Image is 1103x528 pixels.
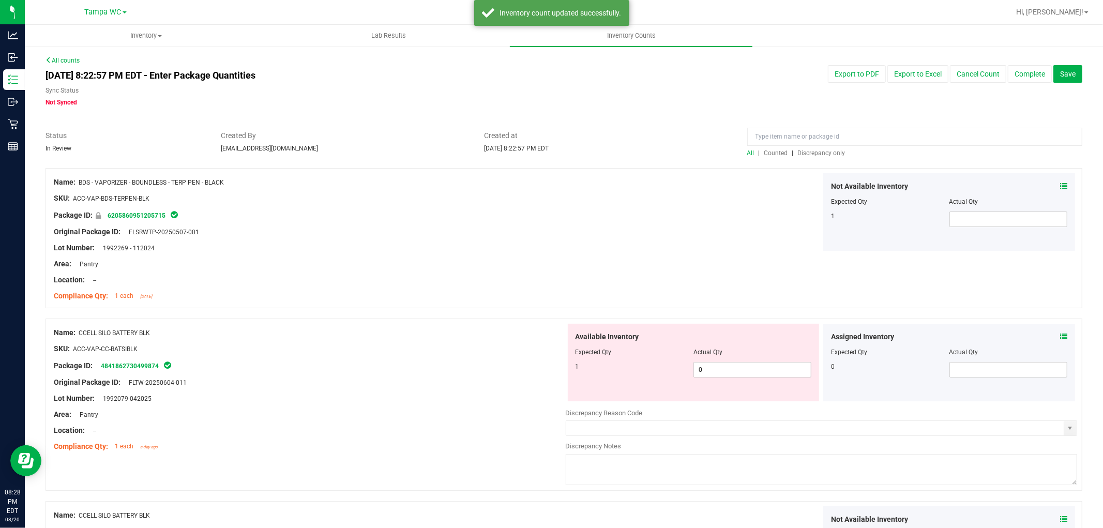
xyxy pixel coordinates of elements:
[831,212,949,221] div: 1
[54,410,71,418] span: Area:
[950,65,1006,83] button: Cancel Count
[73,195,149,202] span: ACC-VAP-BDS-TERPEN-BLK
[170,209,179,220] span: In Sync
[54,426,85,434] span: Location:
[46,99,77,106] span: Not Synced
[831,181,908,192] span: Not Available Inventory
[8,74,18,85] inline-svg: Inventory
[54,328,75,337] span: Name:
[115,292,133,299] span: 1 each
[1016,8,1083,16] span: Hi, [PERSON_NAME]!
[46,130,205,141] span: Status
[747,128,1082,146] input: Type item name or package id
[949,348,1067,357] div: Actual Qty
[747,149,754,157] span: All
[831,362,949,371] div: 0
[54,260,71,268] span: Area:
[576,363,579,370] span: 1
[46,70,644,81] h4: [DATE] 8:22:57 PM EDT - Enter Package Quantities
[747,149,759,157] a: All
[163,360,172,370] span: In Sync
[124,379,187,386] span: FLTW-20250604-011
[79,512,150,519] span: CCELL SILO BATTERY BLK
[124,229,199,236] span: FLSRWTP-20250507-001
[8,97,18,107] inline-svg: Outbound
[566,409,643,417] span: Discrepancy Reason Code
[1060,70,1076,78] span: Save
[140,445,158,449] span: a day ago
[54,361,93,370] span: Package ID:
[887,65,948,83] button: Export to Excel
[140,294,152,299] span: [DATE]
[54,511,75,519] span: Name:
[831,514,908,525] span: Not Available Inventory
[510,25,752,47] a: Inventory Counts
[357,31,420,40] span: Lab Results
[798,149,845,157] span: Discrepancy only
[484,145,549,152] span: [DATE] 8:22:57 PM EDT
[221,145,318,152] span: [EMAIL_ADDRESS][DOMAIN_NAME]
[828,65,886,83] button: Export to PDF
[108,212,165,219] a: 6205860951205715
[759,149,760,157] span: |
[694,363,811,377] input: 0
[54,276,85,284] span: Location:
[54,228,120,236] span: Original Package ID:
[101,363,159,370] a: 4841862730499874
[484,130,732,141] span: Created at
[54,178,75,186] span: Name:
[764,149,788,157] span: Counted
[267,25,510,47] a: Lab Results
[98,245,155,252] span: 1992269 - 112024
[54,442,108,450] span: Compliance Qty:
[949,197,1067,206] div: Actual Qty
[1064,421,1077,435] span: select
[54,378,120,386] span: Original Package ID:
[46,57,80,64] a: All counts
[1008,65,1052,83] button: Complete
[74,261,98,268] span: Pantry
[8,52,18,63] inline-svg: Inbound
[831,197,949,206] div: Expected Qty
[54,292,108,300] span: Compliance Qty:
[54,344,70,353] span: SKU:
[500,8,622,18] div: Inventory count updated successfully.
[73,345,138,353] span: ACC-VAP-CC-BATSIBLK
[8,30,18,40] inline-svg: Analytics
[795,149,845,157] a: Discrepancy only
[88,277,96,284] span: --
[54,211,93,219] span: Package ID:
[831,348,949,357] div: Expected Qty
[8,119,18,129] inline-svg: Retail
[10,445,41,476] iframe: Resource center
[576,349,612,356] span: Expected Qty
[8,141,18,152] inline-svg: Reports
[762,149,792,157] a: Counted
[566,441,1078,451] div: Discrepancy Notes
[221,130,469,141] span: Created By
[5,488,20,516] p: 08:28 PM EDT
[79,179,224,186] span: BDS - VAPORIZER - BOUNDLESS - TERP PEN - BLACK
[693,349,722,356] span: Actual Qty
[74,411,98,418] span: Pantry
[79,329,150,337] span: CCELL SILO BATTERY BLK
[54,244,95,252] span: Lot Number:
[85,8,122,17] span: Tampa WC
[46,86,79,95] label: Sync Status
[593,31,670,40] span: Inventory Counts
[46,145,71,152] span: In Review
[1053,65,1082,83] button: Save
[54,394,95,402] span: Lot Number:
[576,331,639,342] span: Available Inventory
[98,395,152,402] span: 1992079-042025
[5,516,20,523] p: 08/20
[54,194,70,202] span: SKU:
[88,427,96,434] span: --
[25,25,267,47] a: Inventory
[831,331,894,342] span: Assigned Inventory
[25,31,267,40] span: Inventory
[115,443,133,450] span: 1 each
[792,149,794,157] span: |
